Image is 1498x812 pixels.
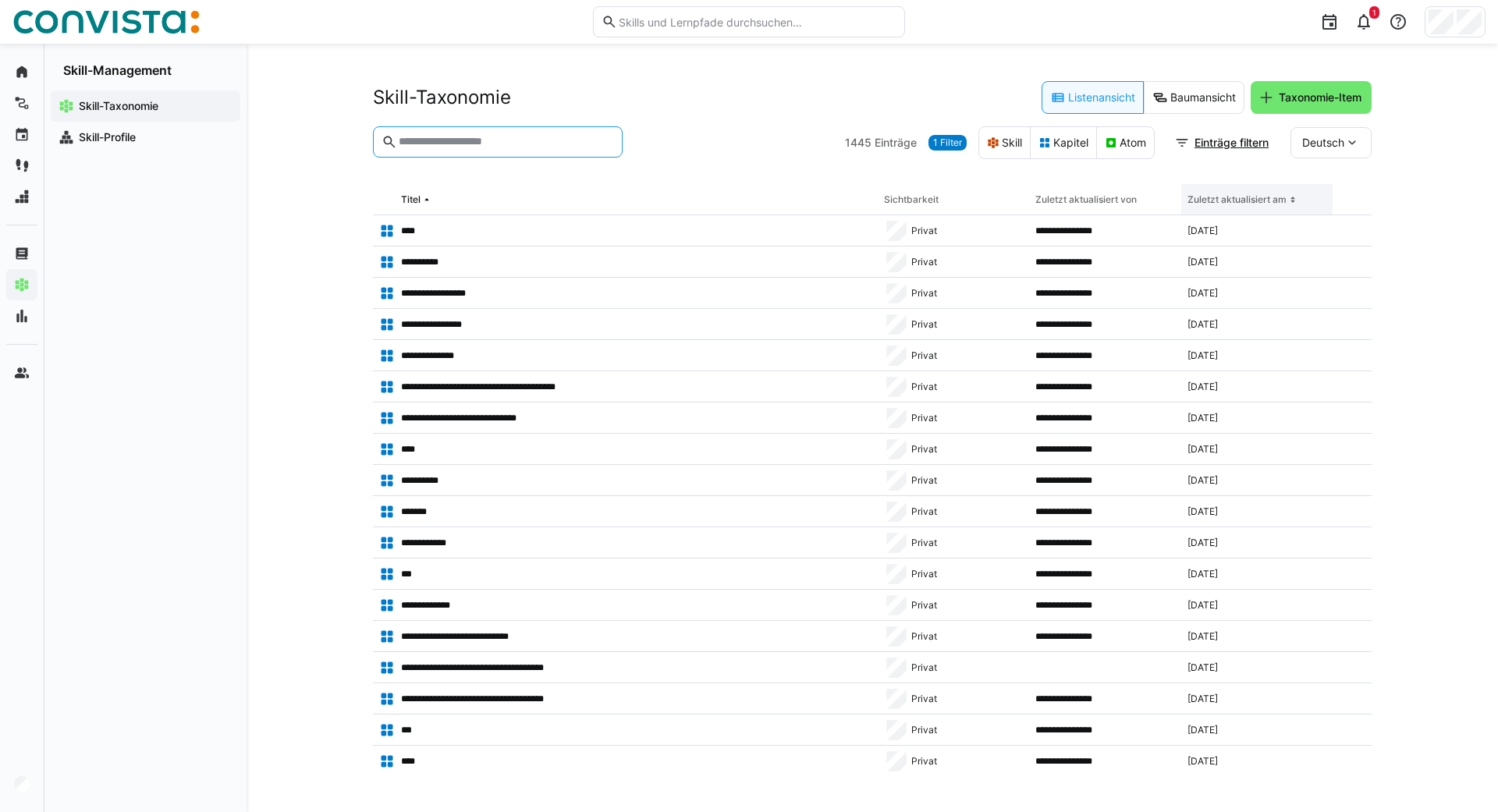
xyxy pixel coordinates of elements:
span: Privat [911,225,937,237]
div: Titel [401,193,421,206]
span: [DATE] [1187,661,1218,674]
div: Zuletzt aktualisiert von [1035,193,1137,206]
span: Privat [911,755,937,768]
span: [DATE] [1187,412,1218,424]
span: Privat [911,318,937,331]
div: Zuletzt aktualisiert am [1187,193,1287,206]
span: [DATE] [1187,381,1218,393]
span: Privat [911,693,937,705]
eds-button-option: Listenansicht [1042,81,1144,114]
span: [DATE] [1187,693,1218,705]
span: Einträge filtern [1192,135,1271,151]
eds-button-option: Skill [978,126,1031,159]
span: Deutsch [1302,135,1344,151]
span: Privat [911,256,937,268]
span: [DATE] [1187,505,1218,518]
span: [DATE] [1187,568,1218,580]
span: Einträge [875,135,917,151]
span: Privat [911,443,937,456]
span: [DATE] [1187,225,1218,237]
span: Privat [911,599,937,612]
span: 1 Filter [933,137,962,149]
span: [DATE] [1187,755,1218,768]
span: Taxonomie-Item [1276,90,1364,105]
span: Privat [911,474,937,487]
span: [DATE] [1187,474,1218,487]
span: Privat [911,537,937,549]
span: Privat [911,287,937,300]
span: Privat [911,505,937,518]
h2: Skill-Taxonomie [373,86,511,109]
span: [DATE] [1187,318,1218,331]
span: [DATE] [1187,287,1218,300]
span: [DATE] [1187,630,1218,643]
button: Taxonomie-Item [1251,81,1372,114]
span: Privat [911,661,937,674]
span: [DATE] [1187,599,1218,612]
span: Privat [911,349,937,362]
span: Privat [911,724,937,736]
div: Sichtbarkeit [884,193,939,206]
span: [DATE] [1187,537,1218,549]
button: Einträge filtern [1166,127,1279,158]
span: Privat [911,381,937,393]
span: [DATE] [1187,724,1218,736]
span: Privat [911,630,937,643]
span: [DATE] [1187,349,1218,362]
span: [DATE] [1187,256,1218,268]
span: Privat [911,568,937,580]
eds-button-option: Kapitel [1030,126,1097,159]
eds-button-option: Baumansicht [1144,81,1244,114]
eds-button-option: Atom [1096,126,1155,159]
span: Privat [911,412,937,424]
span: 1 [1372,8,1376,17]
input: Skills und Lernpfade durchsuchen… [617,15,896,29]
span: 1445 [845,135,871,151]
span: [DATE] [1187,443,1218,456]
